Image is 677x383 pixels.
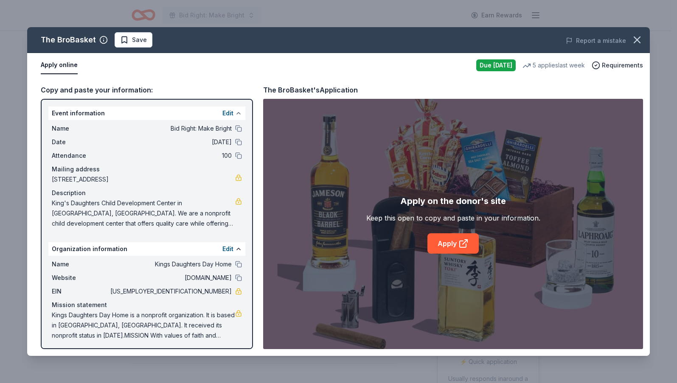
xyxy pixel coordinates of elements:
span: [DATE] [109,137,232,147]
span: [DOMAIN_NAME] [109,273,232,283]
span: Website [52,273,109,283]
button: Edit [222,108,233,118]
div: The BroBasket [41,33,96,47]
div: Copy and paste your information: [41,84,253,95]
span: [US_EMPLOYER_IDENTIFICATION_NUMBER] [109,286,232,296]
div: The BroBasket's Application [263,84,358,95]
span: 100 [109,151,232,161]
a: Apply [427,233,479,254]
span: Name [52,123,109,134]
span: Attendance [52,151,109,161]
span: King's Daughters Child Development Center in [GEOGRAPHIC_DATA], [GEOGRAPHIC_DATA]. We are a nonpr... [52,198,235,229]
button: Report a mistake [566,36,626,46]
div: Event information [48,106,245,120]
span: Date [52,137,109,147]
div: Due [DATE] [476,59,516,71]
button: Save [115,32,152,48]
div: Mission statement [52,300,242,310]
span: EIN [52,286,109,296]
div: Organization information [48,242,245,256]
button: Edit [222,244,233,254]
span: [STREET_ADDRESS] [52,174,235,185]
div: Keep this open to copy and paste in your information. [366,213,540,223]
span: Kings Daughters Day Home [109,259,232,269]
span: Requirements [602,60,643,70]
span: Bid Right: Make Bright [109,123,232,134]
span: Kings Daughters Day Home is a nonprofit organization. It is based in [GEOGRAPHIC_DATA], [GEOGRAPH... [52,310,235,341]
div: Description [52,188,242,198]
div: Mailing address [52,164,242,174]
button: Apply online [41,56,78,74]
div: Apply on the donor's site [400,194,506,208]
span: Name [52,259,109,269]
span: Save [132,35,147,45]
button: Requirements [592,60,643,70]
div: 5 applies last week [522,60,585,70]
